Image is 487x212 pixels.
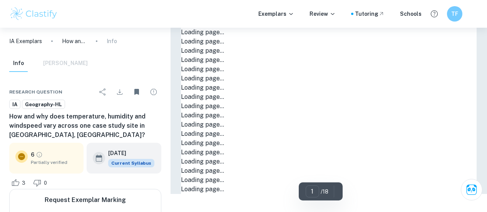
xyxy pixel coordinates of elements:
[181,65,477,74] div: Loading page…
[146,84,161,100] div: Report issue
[355,10,385,18] a: Tutoring
[18,179,30,187] span: 3
[9,6,58,22] img: Clastify logo
[108,159,154,167] span: Current Syllabus
[400,10,422,18] a: Schools
[22,101,65,109] span: Geography-HL
[181,92,477,102] div: Loading page…
[181,120,477,129] div: Loading page…
[181,185,477,194] div: Loading page…
[181,148,477,157] div: Loading page…
[181,111,477,120] div: Loading page…
[9,100,20,109] a: IA
[181,139,477,148] div: Loading page…
[181,102,477,111] div: Loading page…
[181,175,477,185] div: Loading page…
[181,157,477,166] div: Loading page…
[108,159,154,167] div: This exemplar is based on the current syllabus. Feel free to refer to it for inspiration/ideas wh...
[181,37,477,46] div: Loading page…
[181,129,477,139] div: Loading page…
[62,37,87,45] p: How and why does temperature, humidity and windspeed vary across one case study site in [GEOGRAPH...
[310,10,336,18] p: Review
[107,37,117,45] p: Info
[45,195,126,205] h6: Request Exemplar Marking
[181,55,477,65] div: Loading page…
[321,187,328,196] p: / 18
[31,150,34,159] p: 6
[181,28,477,37] div: Loading page…
[181,46,477,55] div: Loading page…
[31,177,51,189] div: Dislike
[9,37,42,45] a: IA Exemplars
[450,10,459,18] h6: TF
[258,10,294,18] p: Exemplars
[9,112,161,140] h6: How and why does temperature, humidity and windspeed vary across one case study site in [GEOGRAPH...
[428,7,441,20] button: Help and Feedback
[31,159,77,166] span: Partially verified
[10,101,20,109] span: IA
[9,88,62,95] span: Research question
[129,84,144,100] div: Unbookmark
[36,151,43,158] a: Grade partially verified
[181,74,477,83] div: Loading page…
[181,166,477,175] div: Loading page…
[108,149,148,157] h6: [DATE]
[9,55,28,72] button: Info
[9,177,30,189] div: Like
[112,84,127,100] div: Download
[40,179,51,187] span: 0
[95,84,110,100] div: Share
[181,83,477,92] div: Loading page…
[461,179,482,200] button: Ask Clai
[447,6,462,22] button: TF
[22,100,65,109] a: Geography-HL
